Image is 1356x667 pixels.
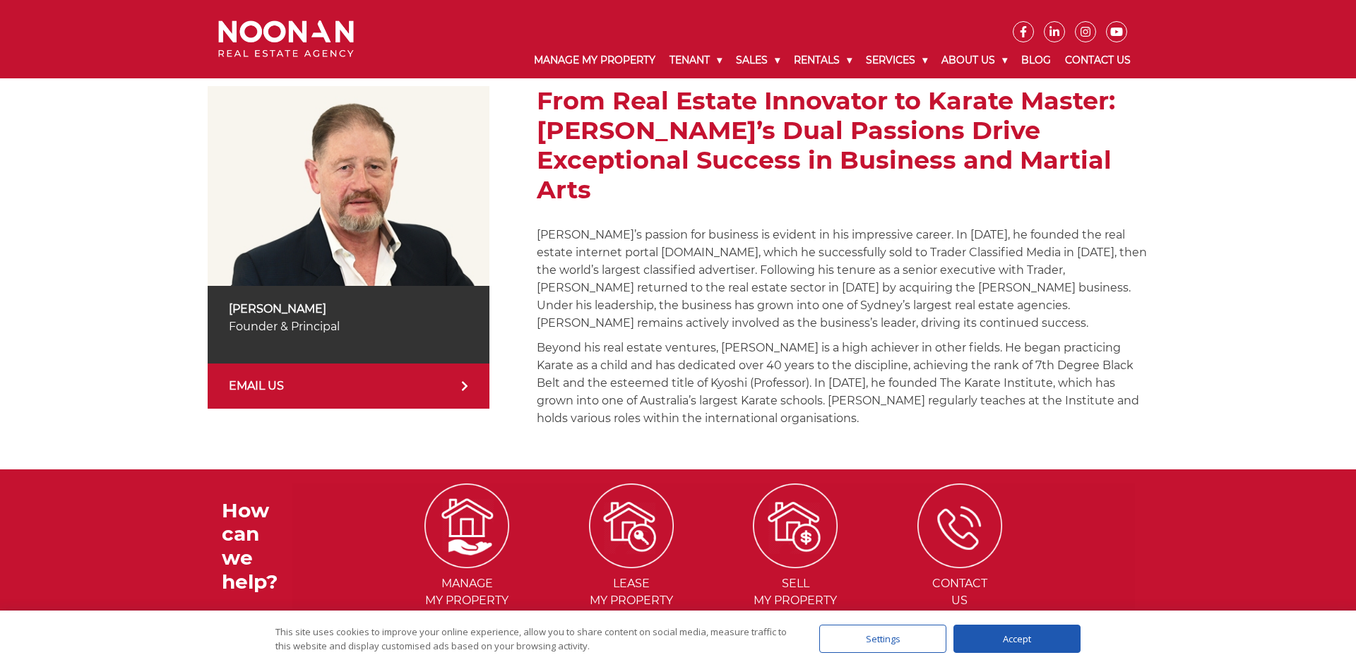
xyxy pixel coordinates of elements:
[527,42,662,78] a: Manage My Property
[819,625,946,653] div: Settings
[879,518,1041,607] a: ContactUs
[275,625,791,653] div: This site uses cookies to improve your online experience, allow you to share content on social me...
[386,518,548,607] a: Managemy Property
[787,42,859,78] a: Rentals
[953,625,1081,653] div: Accept
[550,518,712,607] a: Leasemy Property
[879,575,1041,609] span: Contact Us
[1058,42,1138,78] a: Contact Us
[208,86,490,286] img: Michael Noonan
[229,318,469,335] p: Founder & Principal
[550,575,712,609] span: Lease my Property
[589,483,674,568] img: ICONS
[1014,42,1058,78] a: Blog
[934,42,1014,78] a: About Us
[662,42,729,78] a: Tenant
[917,483,1002,568] img: ICONS
[218,20,354,58] img: Noonan Real Estate Agency
[537,226,1148,332] p: [PERSON_NAME]’s passion for business is evident in his impressive career. In [DATE], he founded t...
[715,575,876,609] span: Sell my Property
[537,86,1148,205] h2: From Real Estate Innovator to Karate Master: [PERSON_NAME]’s Dual Passions Drive Exceptional Succ...
[222,499,292,594] h3: How can we help?
[753,483,838,568] img: ICONS
[424,483,509,568] img: ICONS
[715,518,876,607] a: Sellmy Property
[729,42,787,78] a: Sales
[386,575,548,609] span: Manage my Property
[229,300,469,318] p: [PERSON_NAME]
[859,42,934,78] a: Services
[208,363,490,409] a: EMAIL US
[537,339,1148,427] p: Beyond his real estate ventures, [PERSON_NAME] is a high achiever in other fields. He began pract...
